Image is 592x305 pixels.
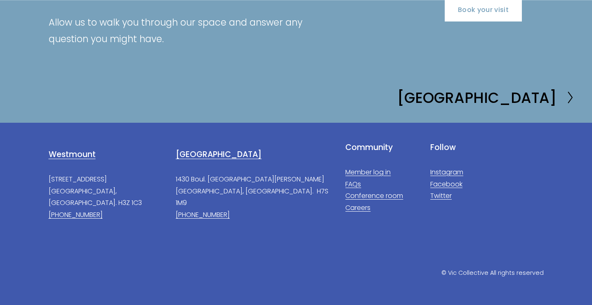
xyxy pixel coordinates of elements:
[345,190,403,202] a: Conference room
[430,142,543,153] h4: Follow
[176,149,262,160] a: [GEOGRAPHIC_DATA]
[176,174,331,221] p: 1430 Boul. [GEOGRAPHIC_DATA][PERSON_NAME] [GEOGRAPHIC_DATA], [GEOGRAPHIC_DATA]. H7S 1M9
[49,149,96,160] a: Westmount
[345,202,370,214] a: Careers
[49,209,103,221] a: [PHONE_NUMBER]
[49,174,332,221] p: [STREET_ADDRESS] [GEOGRAPHIC_DATA], [GEOGRAPHIC_DATA]. H3Z 1C3
[49,16,305,45] span: Allow us to walk you through our space and answer any question you might have.
[345,179,361,191] a: FAQs
[345,142,416,153] h4: Community
[176,209,230,221] a: [PHONE_NUMBER]
[430,167,463,179] a: Instagram
[430,179,462,191] a: Facebook
[397,91,574,105] a: [GEOGRAPHIC_DATA]
[49,268,544,279] p: © Vic Collective All rights reserved
[430,190,452,202] a: Twitter
[397,91,557,105] h2: [GEOGRAPHIC_DATA]
[345,167,391,179] a: Member log in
